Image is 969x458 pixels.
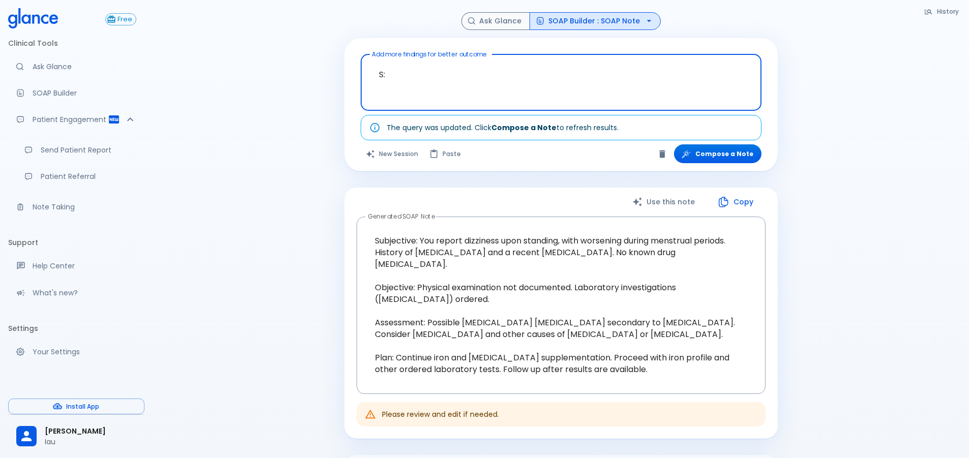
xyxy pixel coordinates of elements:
[8,230,144,255] li: Support
[8,419,144,454] div: [PERSON_NAME]Iau
[33,62,136,72] p: Ask Glance
[33,88,136,98] p: SOAP Builder
[8,196,144,218] a: Advanced note-taking
[45,437,136,447] p: Iau
[8,341,144,363] a: Manage your settings
[707,192,766,212] button: Copy
[424,144,467,163] button: Paste from clipboard
[105,13,144,25] a: Click to view or change your subscription
[16,165,144,188] a: Receive patient referrals
[461,12,530,30] button: Ask Glance
[8,31,144,55] li: Clinical Tools
[368,58,754,90] textarea: S:
[8,108,144,131] div: Patient Reports & Referrals
[622,192,707,212] button: Use this note
[491,123,556,133] strong: Compose a Note
[105,13,136,25] button: Free
[45,426,136,437] span: [PERSON_NAME]
[655,146,670,162] button: Clear
[919,4,965,19] button: History
[33,261,136,271] p: Help Center
[33,202,136,212] p: Note Taking
[8,316,144,341] li: Settings
[41,145,136,155] p: Send Patient Report
[33,288,136,298] p: What's new?
[33,114,108,125] p: Patient Engagement
[8,55,144,78] a: Moramiz: Find ICD10AM codes instantly
[674,144,761,163] button: Compose a Note
[372,50,487,58] label: Add more findings for better outcome
[8,255,144,277] a: Get help from our support team
[16,139,144,161] a: Send a patient summary
[530,12,661,30] button: SOAP Builder : SOAP Note
[382,405,499,423] div: Please review and edit if needed.
[387,118,619,137] div: The query was updated. Click to refresh results.
[368,212,435,221] label: Generated SOAP Note
[41,171,136,181] p: Patient Referral
[8,282,144,304] div: Recent updates and feature releases
[8,399,144,414] button: Install App
[8,82,144,104] a: Docugen: Compose a clinical documentation in seconds
[364,225,758,385] textarea: Subjective: You report dizziness upon standing, with worsening during menstrual periods. History ...
[114,16,136,23] span: Free
[33,347,136,357] p: Your Settings
[361,144,424,163] button: Clears all inputs and results.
